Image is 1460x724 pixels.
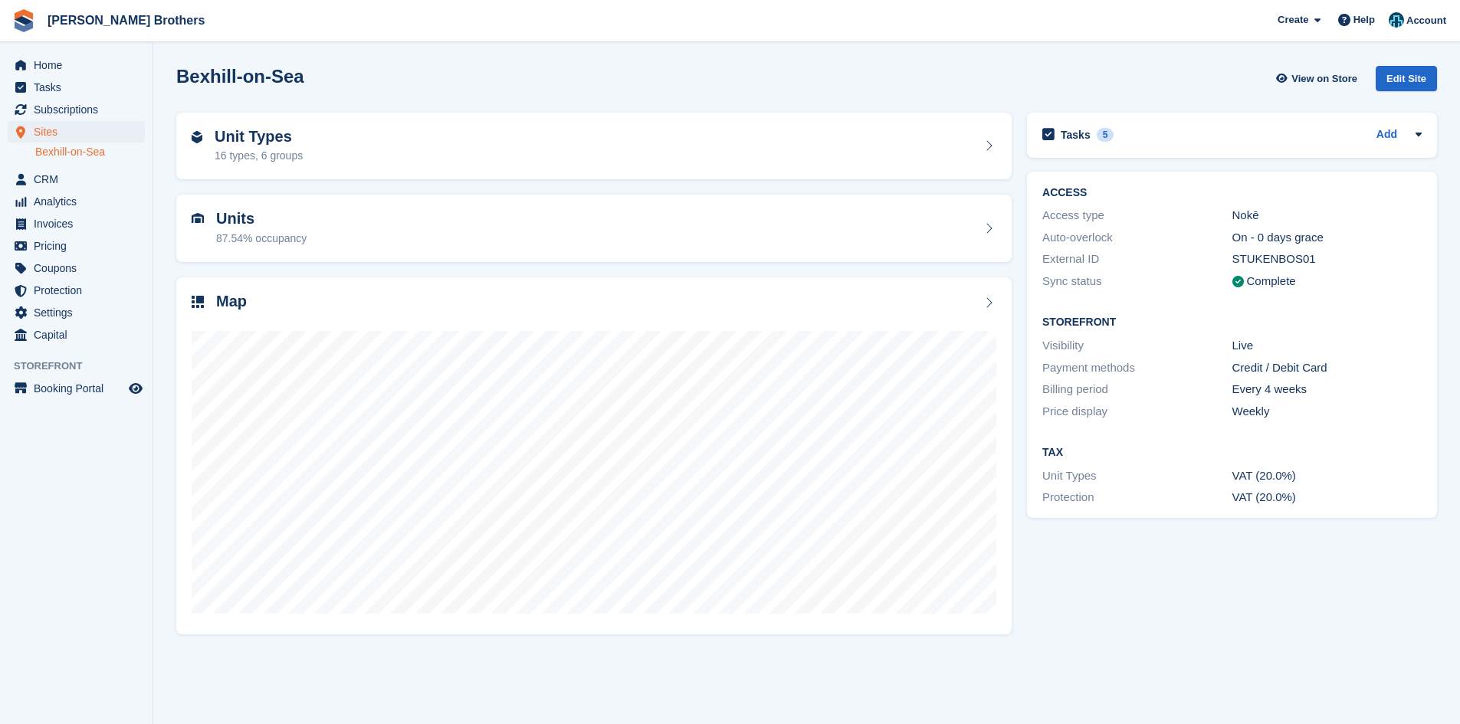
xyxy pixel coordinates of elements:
[8,191,145,212] a: menu
[1232,359,1422,377] div: Credit / Debit Card
[1042,489,1232,506] div: Protection
[1278,12,1308,28] span: Create
[34,121,126,143] span: Sites
[1097,128,1114,142] div: 5
[34,191,126,212] span: Analytics
[8,99,145,120] a: menu
[34,77,126,98] span: Tasks
[1406,13,1446,28] span: Account
[1232,337,1422,355] div: Live
[8,169,145,190] a: menu
[176,66,304,87] h2: Bexhill-on-Sea
[1042,467,1232,485] div: Unit Types
[8,324,145,346] a: menu
[192,296,204,308] img: map-icn-33ee37083ee616e46c38cad1a60f524a97daa1e2b2c8c0bc3eb3415660979fc1.svg
[1042,359,1232,377] div: Payment methods
[8,235,145,257] a: menu
[176,195,1012,262] a: Units 87.54% occupancy
[41,8,211,33] a: [PERSON_NAME] Brothers
[8,121,145,143] a: menu
[8,280,145,301] a: menu
[34,324,126,346] span: Capital
[34,257,126,279] span: Coupons
[34,99,126,120] span: Subscriptions
[8,378,145,399] a: menu
[34,235,126,257] span: Pricing
[35,145,145,159] a: Bexhill-on-Sea
[34,302,126,323] span: Settings
[176,277,1012,635] a: Map
[1232,229,1422,247] div: On - 0 days grace
[192,213,204,224] img: unit-icn-7be61d7bf1b0ce9d3e12c5938cc71ed9869f7b940bace4675aadf7bd6d80202e.svg
[216,231,307,247] div: 87.54% occupancy
[216,210,307,228] h2: Units
[1291,71,1357,87] span: View on Store
[176,113,1012,180] a: Unit Types 16 types, 6 groups
[1061,128,1091,142] h2: Tasks
[1232,489,1422,506] div: VAT (20.0%)
[34,54,126,76] span: Home
[34,169,126,190] span: CRM
[1042,229,1232,247] div: Auto-overlock
[1042,207,1232,224] div: Access type
[1042,381,1232,398] div: Billing period
[34,213,126,234] span: Invoices
[192,131,202,143] img: unit-type-icn-2b2737a686de81e16bb02015468b77c625bbabd49415b5ef34ead5e3b44a266d.svg
[1232,207,1422,224] div: Nokē
[1247,273,1296,290] div: Complete
[8,54,145,76] a: menu
[1042,187,1422,199] h2: ACCESS
[1353,12,1375,28] span: Help
[1376,66,1437,97] a: Edit Site
[1376,66,1437,91] div: Edit Site
[1042,273,1232,290] div: Sync status
[1389,12,1404,28] img: Helen Eldridge
[1232,467,1422,485] div: VAT (20.0%)
[1042,316,1422,329] h2: Storefront
[34,378,126,399] span: Booking Portal
[1376,126,1397,144] a: Add
[12,9,35,32] img: stora-icon-8386f47178a22dfd0bd8f6a31ec36ba5ce8667c1dd55bd0f319d3a0aa187defe.svg
[1042,403,1232,421] div: Price display
[215,148,303,164] div: 16 types, 6 groups
[34,280,126,301] span: Protection
[215,128,303,146] h2: Unit Types
[1274,66,1363,91] a: View on Store
[8,77,145,98] a: menu
[1232,403,1422,421] div: Weekly
[8,302,145,323] a: menu
[8,213,145,234] a: menu
[14,359,153,374] span: Storefront
[216,293,247,310] h2: Map
[1042,447,1422,459] h2: Tax
[1042,251,1232,268] div: External ID
[1232,251,1422,268] div: STUKENBOS01
[126,379,145,398] a: Preview store
[8,257,145,279] a: menu
[1042,337,1232,355] div: Visibility
[1232,381,1422,398] div: Every 4 weeks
